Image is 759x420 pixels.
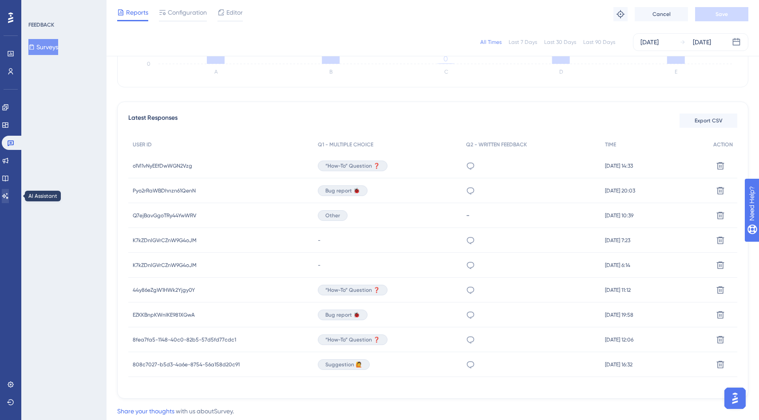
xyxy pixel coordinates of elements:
[133,311,195,318] span: EZKKBnpKWnIKE981XGwA
[605,187,635,194] span: [DATE] 20:03
[640,37,659,47] div: [DATE]
[318,237,320,244] span: -
[675,69,677,75] text: E
[722,385,748,412] iframe: UserGuiding AI Assistant Launcher
[693,37,711,47] div: [DATE]
[680,114,737,128] button: Export CSV
[133,187,196,194] span: Pyo2rRaWBDhnzn61QenN
[325,336,380,343] span: “How-To” Question ❓
[133,336,236,343] span: 8fea7fa5-1148-40c0-82b5-57d5fd77cdc1
[214,69,218,75] text: A
[325,361,362,368] span: Suggestion 🙋
[133,237,197,244] span: K7kZDnlGVrCZnW9G4oJM
[133,287,195,294] span: 44y86eZgW1HWk2Yjgy0Y
[444,69,448,75] text: C
[605,237,630,244] span: [DATE] 7:23
[133,262,197,269] span: K7kZDnlGVrCZnW9G4oJM
[325,187,360,194] span: Bug report 🐞
[128,113,178,129] span: Latest Responses
[544,39,576,46] div: Last 30 Days
[329,69,332,75] text: B
[318,262,320,269] span: -
[559,69,563,75] text: D
[695,7,748,21] button: Save
[117,406,234,416] div: with us about Survey .
[443,55,448,63] tspan: 0
[695,117,723,124] span: Export CSV
[605,311,633,318] span: [DATE] 19:58
[133,162,192,169] span: o1Vl1vNyEEfDwWGN2Vzg
[605,336,633,343] span: [DATE] 12:06
[605,162,633,169] span: [DATE] 14:33
[117,408,174,415] a: Share your thoughts
[126,7,148,18] span: Reports
[168,7,207,18] span: Configuration
[605,361,632,368] span: [DATE] 16:32
[318,141,373,148] span: Q1 - MULTIPLE CHOICE
[583,39,615,46] div: Last 90 Days
[509,39,537,46] div: Last 7 Days
[605,262,630,269] span: [DATE] 6:14
[28,39,58,55] button: Surveys
[325,287,380,294] span: “How-To” Question ❓
[713,141,733,148] span: ACTION
[605,287,631,294] span: [DATE] 11:12
[605,212,633,219] span: [DATE] 10:39
[21,2,55,13] span: Need Help?
[716,11,728,18] span: Save
[325,212,340,219] span: Other
[133,361,240,368] span: 808c7027-b5d3-4a6e-8754-56a158d20c91
[28,21,54,28] div: FEEDBACK
[133,141,152,148] span: USER ID
[652,11,671,18] span: Cancel
[605,141,616,148] span: TIME
[147,61,150,67] tspan: 0
[466,141,527,148] span: Q2 - WRITTEN FEEDBACK
[226,7,243,18] span: Editor
[466,211,596,220] div: -
[635,7,688,21] button: Cancel
[133,212,196,219] span: Q7ejBavGgoTRy44YwWRV
[325,162,380,169] span: “How-To” Question ❓
[480,39,502,46] div: All Times
[325,311,360,318] span: Bug report 🐞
